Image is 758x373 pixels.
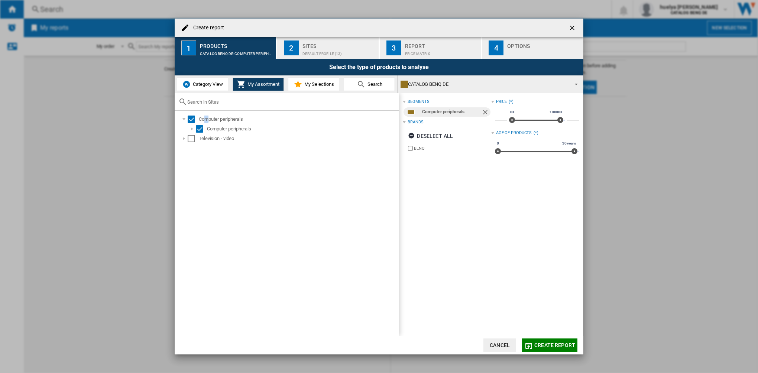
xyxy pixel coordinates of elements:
[401,79,568,90] div: CATALOG BENQ DE
[207,125,398,133] div: Computer peripherals
[509,109,516,115] span: 0€
[181,40,196,55] div: 1
[522,338,577,352] button: Create report
[408,146,413,151] input: brand.name
[288,78,339,91] button: My Selections
[482,37,583,59] button: 4 Options
[408,99,429,105] div: segments
[233,78,284,91] button: My Assortment
[187,99,395,105] input: Search in Sites
[380,37,482,59] button: 3 Report Price Matrix
[191,81,223,87] span: Category View
[489,40,503,55] div: 4
[182,80,191,89] img: wiser-icon-blue.png
[175,59,583,75] div: Select the type of products to analyse
[177,78,228,91] button: Category View
[302,40,376,48] div: Sites
[200,48,273,56] div: CATALOG BENQ DE:Computer peripherals
[482,108,490,117] ng-md-icon: Remove
[507,40,580,48] div: Options
[284,40,299,55] div: 2
[566,20,580,35] button: getI18NText('BUTTONS.CLOSE_DIALOG')
[188,135,199,142] md-checkbox: Select
[199,135,398,142] div: Television - video
[534,342,575,348] span: Create report
[561,140,577,146] span: 30 years
[496,99,507,105] div: Price
[496,130,532,136] div: Age of products
[422,107,481,117] div: Computer peripherals
[414,146,491,151] label: BENQ
[568,24,577,33] ng-md-icon: getI18NText('BUTTONS.CLOSE_DIALOG')
[408,119,423,125] div: Brands
[344,78,395,91] button: Search
[483,338,516,352] button: Cancel
[277,37,379,59] button: 2 Sites Default profile (13)
[302,81,334,87] span: My Selections
[405,40,478,48] div: Report
[405,48,478,56] div: Price Matrix
[246,81,279,87] span: My Assortment
[189,24,224,32] h4: Create report
[302,48,376,56] div: Default profile (13)
[196,125,207,133] md-checkbox: Select
[188,116,199,123] md-checkbox: Select
[175,37,277,59] button: 1 Products CATALOG BENQ DE:Computer peripherals
[366,81,382,87] span: Search
[496,140,500,146] span: 0
[408,129,453,143] div: Deselect all
[199,116,398,123] div: Computer peripherals
[406,129,455,143] button: Deselect all
[386,40,401,55] div: 3
[200,40,273,48] div: Products
[548,109,564,115] span: 10000€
